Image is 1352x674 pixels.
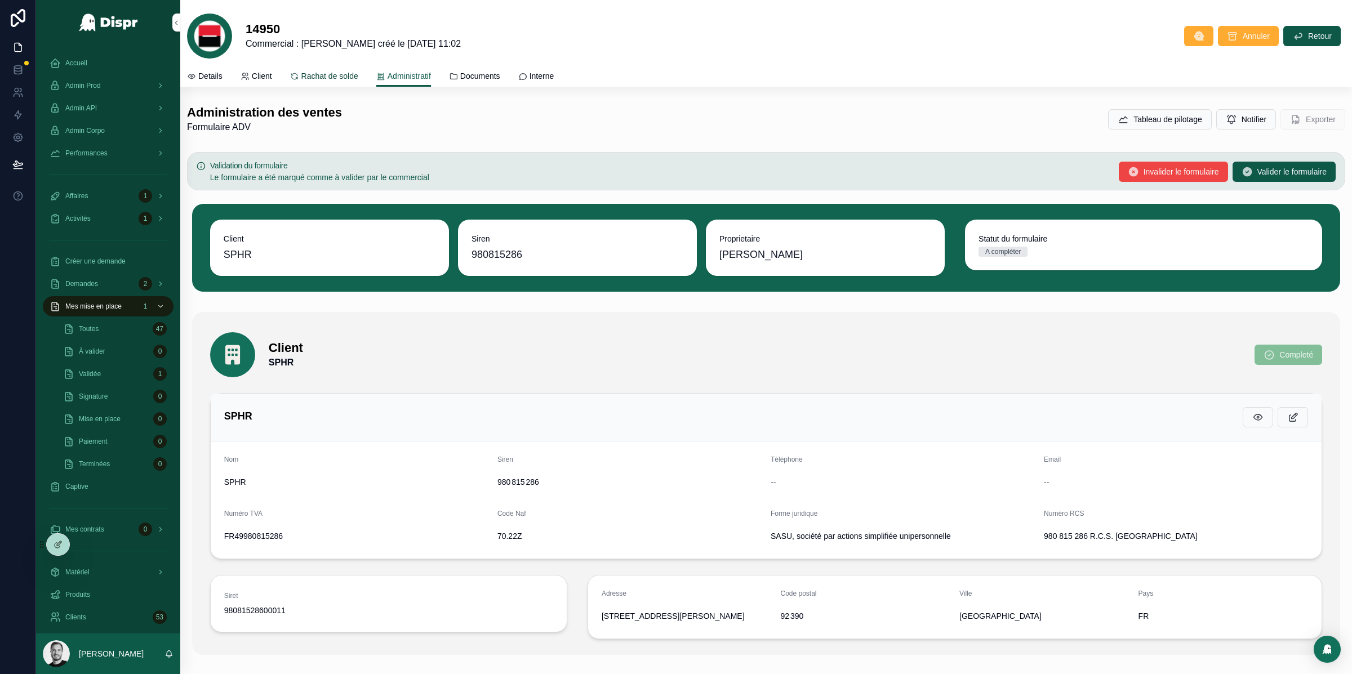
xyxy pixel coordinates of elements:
span: Matériel [65,568,90,577]
span: Retour [1308,30,1332,42]
span: Documents [460,70,500,82]
span: Code postal [780,590,816,597]
span: Administratif [388,70,431,82]
span: Interne [530,70,554,82]
a: Toutes47 [56,319,174,339]
span: SASU, société par actions simplifiée unipersonnelle [771,530,1035,542]
span: Téléphone [771,456,803,463]
span: Nom [224,456,238,463]
span: -- [771,476,776,488]
span: Ville [959,590,972,597]
div: 53 [153,610,167,624]
a: Mes mise en place1 [43,296,174,316]
span: 98081528600011 [224,605,553,616]
a: Produits [43,584,174,605]
span: Proprietaire [719,233,931,244]
span: 980 815 286 [497,476,762,488]
div: Open Intercom Messenger [1314,636,1341,663]
span: Siren [472,233,683,244]
span: [STREET_ADDRESS][PERSON_NAME] [602,610,772,622]
span: Siren [497,456,513,463]
span: Formulaire ADV [187,120,342,134]
div: Le formulaire a été marqué comme à valider par le commercial [210,172,1110,183]
a: Clients53 [43,607,174,627]
div: 1 [139,212,152,225]
span: Forme juridique [771,510,817,517]
span: FR49980815286 [224,530,488,542]
div: scrollable content [36,45,180,633]
span: Adresse [602,590,626,597]
span: 980815286 [472,247,683,262]
div: 1 [153,367,167,381]
a: Matériel [43,562,174,582]
a: Admin Corpo [43,120,174,141]
a: Signature0 [56,386,174,407]
span: SPHR [224,476,488,488]
a: Rachat de solde [290,66,358,88]
span: Annuler [1243,30,1270,42]
span: À valider [79,347,105,356]
span: Statut du formulaire [979,233,1309,244]
span: Admin API [65,104,97,113]
img: App logo [78,14,139,32]
span: Le formulaire a été marqué comme à valider par le commercial [210,173,429,182]
a: À valider0 [56,341,174,361]
span: Demandes [65,279,98,288]
span: Numéro TVA [224,510,263,517]
span: Signature [79,392,108,401]
a: Affaires1 [43,186,174,206]
span: Performances [65,149,108,158]
span: Captive [65,482,88,491]
span: 92 390 [780,610,950,622]
a: Demandes2 [43,274,174,294]
span: Details [198,70,223,82]
a: Admin API [43,98,174,118]
a: Interne [518,66,554,88]
a: Mise en place0 [56,409,174,429]
span: SPHR [224,247,252,262]
button: Tableau de pilotage [1108,109,1211,130]
a: Admin Prod [43,75,174,96]
h5: Validation du formulaire [210,162,1110,169]
span: Paiement [79,437,108,446]
h1: 14950 [246,21,461,37]
p: [PERSON_NAME] [79,648,144,659]
span: -- [1044,476,1049,488]
span: Siret [224,591,553,600]
a: Paiement0 [56,431,174,452]
div: 0 [153,345,167,358]
span: Admin Corpo [65,126,105,135]
div: 1 [139,300,152,313]
div: 0 [139,523,152,536]
span: Toutes [79,324,99,333]
span: Affaires [65,191,88,200]
span: FR [1138,610,1309,622]
span: Invalider le formulaire [1144,166,1219,177]
div: 2 [139,277,152,291]
span: Mes contrats [65,525,104,534]
span: Validée [79,369,101,378]
span: Code Naf [497,510,526,517]
span: 980 815 286 R.C.S. [GEOGRAPHIC_DATA] [1044,530,1308,542]
span: 70.22Z [497,530,762,542]
div: 47 [153,322,167,336]
a: Administratif [376,66,431,87]
span: Valider le formulaire [1257,166,1327,177]
span: Commercial : [PERSON_NAME] créé le [DATE] 11:02 [246,37,461,51]
span: Client [224,233,435,244]
span: Pays [1138,590,1154,597]
span: Notifier [1242,114,1266,125]
div: 0 [153,412,167,426]
span: Terminées [79,459,110,468]
a: Activités1 [43,208,174,229]
button: Valider le formulaire [1233,162,1336,182]
span: Rachat de solde [301,70,358,82]
a: Accueil [43,53,174,73]
a: Performances [43,143,174,163]
button: Notifier [1216,109,1276,130]
div: 0 [153,457,167,471]
a: Details [187,66,223,88]
span: Accueil [65,59,87,68]
div: 0 [153,435,167,448]
span: Numéro RCS [1044,510,1084,517]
